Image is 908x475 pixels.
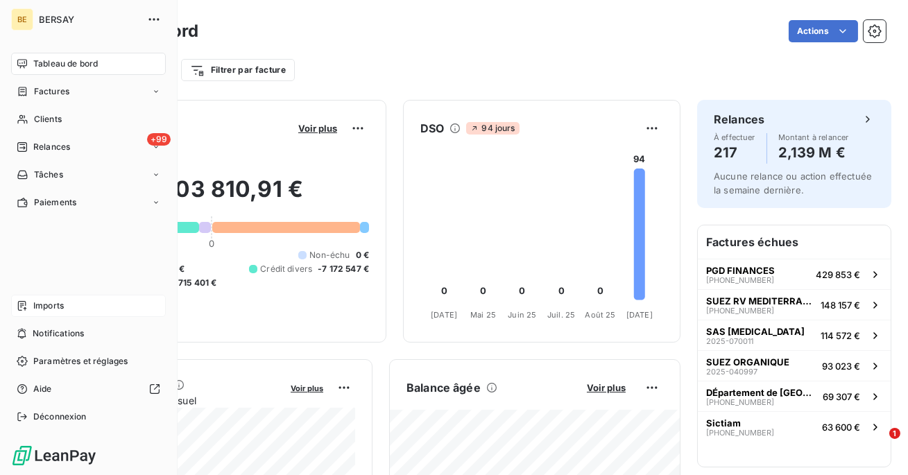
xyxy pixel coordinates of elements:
[294,122,341,135] button: Voir plus
[34,85,69,98] span: Factures
[706,306,774,315] span: [PHONE_NUMBER]
[33,141,70,153] span: Relances
[420,120,444,137] h6: DSO
[706,387,817,398] span: DÉpartement de [GEOGRAPHIC_DATA]
[706,265,775,276] span: PGD FINANCES
[33,355,128,368] span: Paramètres et réglages
[823,391,860,402] span: 69 307 €
[706,276,774,284] span: [PHONE_NUMBER]
[706,295,815,306] span: SUEZ RV MEDITERRANEE
[33,58,98,70] span: Tableau de bord
[706,356,789,368] span: SUEZ ORGANIQUE
[39,14,139,25] span: BERSAY
[78,393,281,408] span: Chiffre d'affaires mensuel
[626,310,653,320] tspan: [DATE]
[698,320,891,350] button: SAS [MEDICAL_DATA]2025-070011114 572 €
[698,411,891,442] button: Sictiam[PHONE_NUMBER]63 600 €
[706,326,805,337] span: SAS [MEDICAL_DATA]
[78,175,369,217] h2: 1 403 810,91 €
[778,141,849,164] h4: 2,139 M €
[698,381,891,411] button: DÉpartement de [GEOGRAPHIC_DATA][PHONE_NUMBER]69 307 €
[33,411,87,423] span: Déconnexion
[174,277,217,289] span: -715 401 €
[11,8,33,31] div: BE
[583,381,630,394] button: Voir plus
[698,289,891,320] button: SUEZ RV MEDITERRANEE[PHONE_NUMBER]148 157 €
[356,249,369,261] span: 0 €
[147,133,171,146] span: +99
[33,327,84,340] span: Notifications
[706,429,774,437] span: [PHONE_NUMBER]
[698,350,891,381] button: SUEZ ORGANIQUE2025-04099793 023 €
[406,379,481,396] h6: Balance âgée
[34,113,62,126] span: Clients
[181,59,295,81] button: Filtrer par facture
[291,383,323,393] span: Voir plus
[33,383,52,395] span: Aide
[816,269,860,280] span: 429 853 €
[778,133,849,141] span: Montant à relancer
[286,381,327,394] button: Voir plus
[714,171,872,196] span: Aucune relance ou action effectuée la semaine dernière.
[209,238,214,249] span: 0
[714,141,755,164] h4: 217
[33,300,64,312] span: Imports
[585,310,615,320] tspan: Août 25
[822,361,860,372] span: 93 023 €
[706,337,753,345] span: 2025-070011
[34,196,76,209] span: Paiements
[821,330,860,341] span: 114 572 €
[11,378,166,400] a: Aide
[822,422,860,433] span: 63 600 €
[298,123,337,134] span: Voir plus
[470,310,496,320] tspan: Mai 25
[714,111,764,128] h6: Relances
[698,259,891,289] button: PGD FINANCES[PHONE_NUMBER]429 853 €
[821,300,860,311] span: 148 157 €
[508,310,536,320] tspan: Juin 25
[466,122,519,135] span: 94 jours
[587,382,626,393] span: Voir plus
[309,249,350,261] span: Non-échu
[889,428,900,439] span: 1
[698,225,891,259] h6: Factures échues
[706,398,774,406] span: [PHONE_NUMBER]
[789,20,858,42] button: Actions
[34,169,63,181] span: Tâches
[861,428,894,461] iframe: Intercom live chat
[706,368,757,376] span: 2025-040997
[547,310,575,320] tspan: Juil. 25
[714,133,755,141] span: À effectuer
[318,263,369,275] span: -7 172 547 €
[706,417,741,429] span: Sictiam
[11,444,97,467] img: Logo LeanPay
[260,263,312,275] span: Crédit divers
[431,310,457,320] tspan: [DATE]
